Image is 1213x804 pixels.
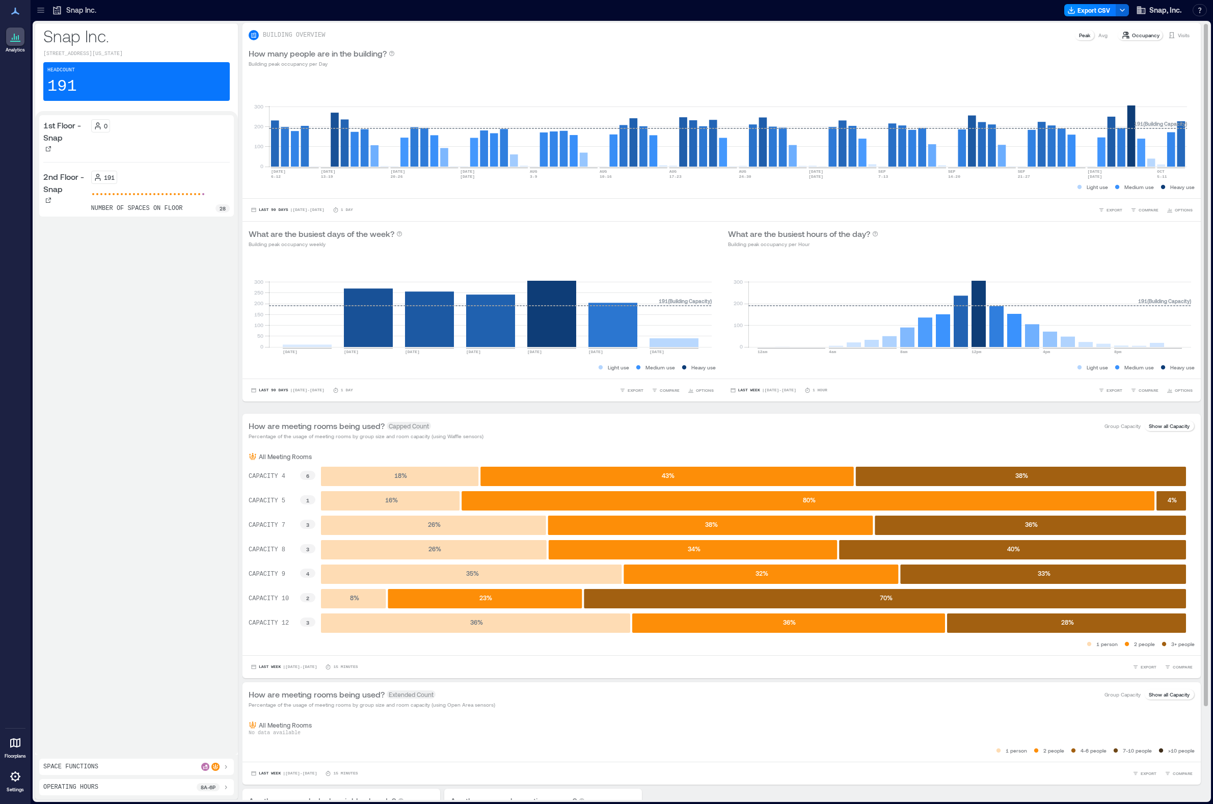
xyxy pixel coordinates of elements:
text: 24-30 [739,174,751,179]
text: 38 % [705,521,718,528]
text: 38 % [1015,472,1028,479]
span: OPTIONS [1175,387,1193,393]
a: Floorplans [2,731,29,762]
p: 1 Hour [813,387,827,393]
text: 36 % [783,619,796,626]
p: 8a - 6p [201,783,215,791]
p: 7-10 people [1123,746,1152,755]
text: SEP [878,169,886,174]
text: 4am [829,350,837,354]
text: 6-12 [271,174,281,179]
text: 13-19 [321,174,333,179]
p: All Meeting Rooms [259,721,312,729]
span: COMPARE [1173,664,1193,670]
text: SEP [948,169,956,174]
button: COMPARE [650,385,682,395]
p: 1 Day [341,387,353,393]
text: CAPACITY 12 [249,620,289,627]
tspan: 150 [254,311,263,317]
text: 70 % [880,594,893,601]
text: AUG [600,169,607,174]
tspan: 300 [733,279,742,285]
p: 1 person [1096,640,1118,648]
tspan: 200 [254,123,263,129]
button: EXPORT [1096,385,1124,395]
tspan: 300 [254,103,263,110]
text: 80 % [803,496,816,503]
p: Heavy use [1170,183,1195,191]
p: How many people are in the building? [249,47,387,60]
p: Light use [1087,183,1108,191]
p: >10 people [1168,746,1195,755]
p: Floorplans [5,753,26,759]
p: 1 person [1006,746,1027,755]
p: number of spaces on floor [91,204,183,212]
tspan: 100 [254,322,263,328]
text: [DATE] [390,169,405,174]
span: Extended Count [387,690,436,699]
p: 15 minutes [333,664,358,670]
span: EXPORT [628,387,643,393]
button: EXPORT [1130,662,1158,672]
text: CAPACITY 10 [249,595,289,602]
p: 2nd Floor - Snap [43,171,87,195]
button: Last Week |[DATE]-[DATE] [728,385,798,395]
p: 191 [104,173,115,181]
p: 28 [220,204,226,212]
button: COMPARE [1163,768,1195,779]
text: CAPACITY 8 [249,546,285,553]
p: Light use [608,363,629,371]
text: [DATE] [460,174,475,179]
span: COMPARE [660,387,680,393]
p: Snap Inc. [66,5,96,15]
text: 8pm [1114,350,1122,354]
text: [DATE] [271,169,286,174]
p: All Meeting Rooms [259,452,312,461]
text: 40 % [1007,545,1020,552]
p: Avg [1098,31,1108,39]
text: 28 % [1061,619,1074,626]
span: EXPORT [1107,387,1122,393]
text: 3-9 [530,174,537,179]
span: EXPORT [1141,664,1156,670]
button: Export CSV [1064,4,1116,16]
span: Snap, Inc. [1149,5,1181,15]
p: Building peak occupancy per Day [249,60,395,68]
text: [DATE] [466,350,481,354]
text: 8 % [350,594,359,601]
button: Last Week |[DATE]-[DATE] [249,768,319,779]
p: 1 Day [341,207,353,213]
button: EXPORT [1096,205,1124,215]
tspan: 300 [254,279,263,285]
text: 20-26 [390,174,402,179]
tspan: 0 [260,343,263,350]
text: [DATE] [650,350,664,354]
text: 21-27 [1018,174,1030,179]
text: 34 % [688,545,700,552]
p: Peak [1079,31,1090,39]
button: Snap, Inc. [1133,2,1184,18]
text: 4 % [1168,496,1177,503]
span: OPTIONS [1175,207,1193,213]
tspan: 100 [254,143,263,149]
span: COMPARE [1139,207,1158,213]
text: CAPACITY 5 [249,497,285,504]
button: COMPARE [1128,385,1161,395]
p: Snap Inc. [43,25,230,46]
p: Building peak occupancy weekly [249,240,402,248]
p: Percentage of the usage of meeting rooms by group size and room capacity (using Open Area sensors) [249,701,495,709]
text: AUG [669,169,677,174]
p: Group Capacity [1104,422,1141,430]
p: Operating Hours [43,783,98,791]
text: CAPACITY 7 [249,522,285,529]
tspan: 0 [739,343,742,350]
p: Light use [1087,363,1108,371]
text: [DATE] [808,169,823,174]
tspan: 200 [733,300,742,306]
button: Last Week |[DATE]-[DATE] [249,662,319,672]
p: Medium use [645,363,675,371]
p: 15 minutes [333,770,358,776]
text: AUG [739,169,746,174]
text: [DATE] [1088,169,1102,174]
p: Heavy use [1170,363,1195,371]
